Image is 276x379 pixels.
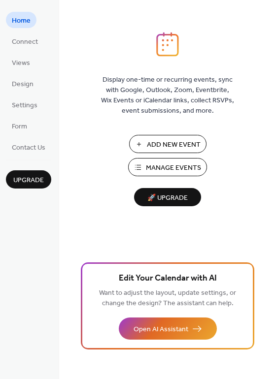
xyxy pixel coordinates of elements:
[6,118,33,134] a: Form
[6,139,51,155] a: Contact Us
[101,75,234,116] span: Display one-time or recurring events, sync with Google, Outlook, Zoom, Eventbrite, Wix Events or ...
[12,100,37,111] span: Settings
[6,96,43,113] a: Settings
[12,143,45,153] span: Contact Us
[140,191,195,205] span: 🚀 Upgrade
[146,163,201,173] span: Manage Events
[156,32,179,57] img: logo_icon.svg
[6,33,44,49] a: Connect
[128,158,207,176] button: Manage Events
[6,54,36,70] a: Views
[6,75,39,92] a: Design
[12,37,38,47] span: Connect
[134,188,201,206] button: 🚀 Upgrade
[12,79,34,90] span: Design
[13,175,44,186] span: Upgrade
[6,12,36,28] a: Home
[12,122,27,132] span: Form
[12,58,30,68] span: Views
[119,317,217,340] button: Open AI Assistant
[12,16,31,26] span: Home
[119,272,217,285] span: Edit Your Calendar with AI
[147,140,201,150] span: Add New Event
[6,170,51,189] button: Upgrade
[134,324,188,335] span: Open AI Assistant
[99,286,236,310] span: Want to adjust the layout, update settings, or change the design? The assistant can help.
[129,135,207,153] button: Add New Event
